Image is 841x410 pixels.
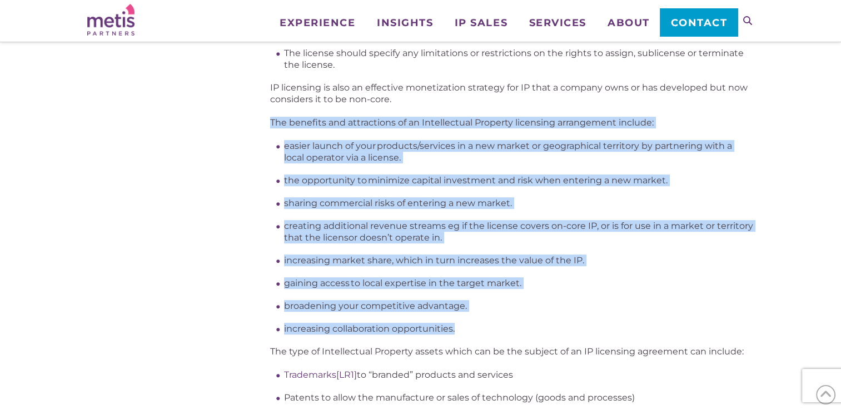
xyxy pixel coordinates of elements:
[270,346,754,357] p: The type of Intellectual Property assets which can be the subject of an IP licensing agreement ca...
[816,385,835,404] span: Back to Top
[284,300,754,312] li: broadening your competitive advantage.
[284,392,754,403] li: Patents to allow the manufacture or sales of technology (goods and processes)
[284,254,754,266] li: increasing market share, which in turn increases the value of the IP.
[284,277,754,289] li: gaining access to local expertise in the target market.
[671,18,727,28] span: Contact
[660,8,737,36] a: Contact
[270,82,754,105] p: IP licensing is also an effective monetization strategy for IP that a company owns or has develop...
[377,18,433,28] span: Insights
[284,220,754,243] li: creating additional revenue streams eg if the license covers on-core IP, or is for use in a marke...
[284,174,754,186] li: the opportunity to minimize capital investment and risk when entering a new market.
[608,18,650,28] span: About
[87,4,135,36] img: Metis Partners
[336,369,357,380] a: [LR1]
[284,197,754,209] li: sharing commercial risks of entering a new market.
[529,18,586,28] span: Services
[284,369,754,381] li: to “branded” products and services
[455,18,507,28] span: IP Sales
[270,117,754,128] p: The benefits and attractions of an Intellectual Property licensing arrangement include:
[284,47,754,71] li: The license should specify any limitations or restrictions on the rights to assign, sublicense or...
[280,18,355,28] span: Experience
[284,323,754,334] li: increasing collaboration opportunities.
[284,140,754,163] li: easier launch of your products/services in a new market or geographical territory by partnering w...
[284,369,336,380] a: Trademarks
